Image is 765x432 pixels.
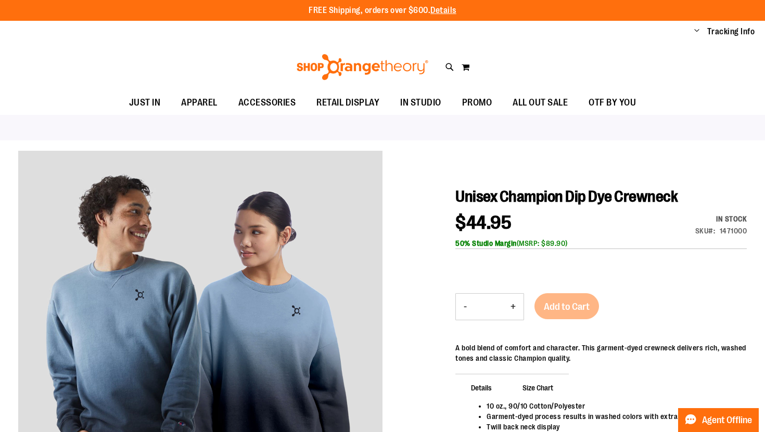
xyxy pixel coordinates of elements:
[306,91,390,115] a: RETAIL DISPLAY
[238,91,296,114] span: ACCESSORIES
[487,422,736,432] li: Twill back neck display
[452,91,503,115] a: PROMO
[487,411,736,422] li: Garment-dyed process results in washed colors with extra depth V-notch
[455,238,747,248] div: (MSRP: $89.90)
[171,91,228,115] a: APPAREL
[678,408,759,432] button: Agent Offline
[400,91,441,114] span: IN STUDIO
[502,91,578,115] a: ALL OUT SALE
[455,374,507,401] span: Details
[487,401,736,411] li: 10 oz., 90/10 Cotton/Polyester
[119,91,171,114] a: JUST IN
[720,226,747,236] div: 1471000
[702,415,752,425] span: Agent Offline
[503,294,524,320] button: Increase product quantity
[295,54,430,80] img: Shop Orangetheory
[181,91,218,114] span: APPAREL
[228,91,307,115] a: ACCESSORIES
[707,26,755,37] a: Tracking Info
[578,91,646,115] a: OTF BY YOU
[694,27,699,37] button: Account menu
[695,214,747,224] div: In stock
[309,5,456,17] p: FREE Shipping, orders over $600.
[695,227,716,235] strong: SKU
[456,294,475,320] button: Decrease product quantity
[455,343,747,363] div: A bold blend of comfort and character. This garment-dyed crewneck delivers rich, washed tones and...
[316,91,379,114] span: RETAIL DISPLAY
[507,374,569,401] span: Size Chart
[475,294,503,319] input: Product quantity
[513,91,568,114] span: ALL OUT SALE
[455,188,678,205] span: Unisex Champion Dip Dye Crewneck
[462,91,492,114] span: PROMO
[695,214,747,224] div: Availability
[430,6,456,15] a: Details
[129,91,161,114] span: JUST IN
[390,91,452,115] a: IN STUDIO
[455,212,512,233] span: $44.95
[589,91,636,114] span: OTF BY YOU
[455,239,517,247] b: 50% Studio Margin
